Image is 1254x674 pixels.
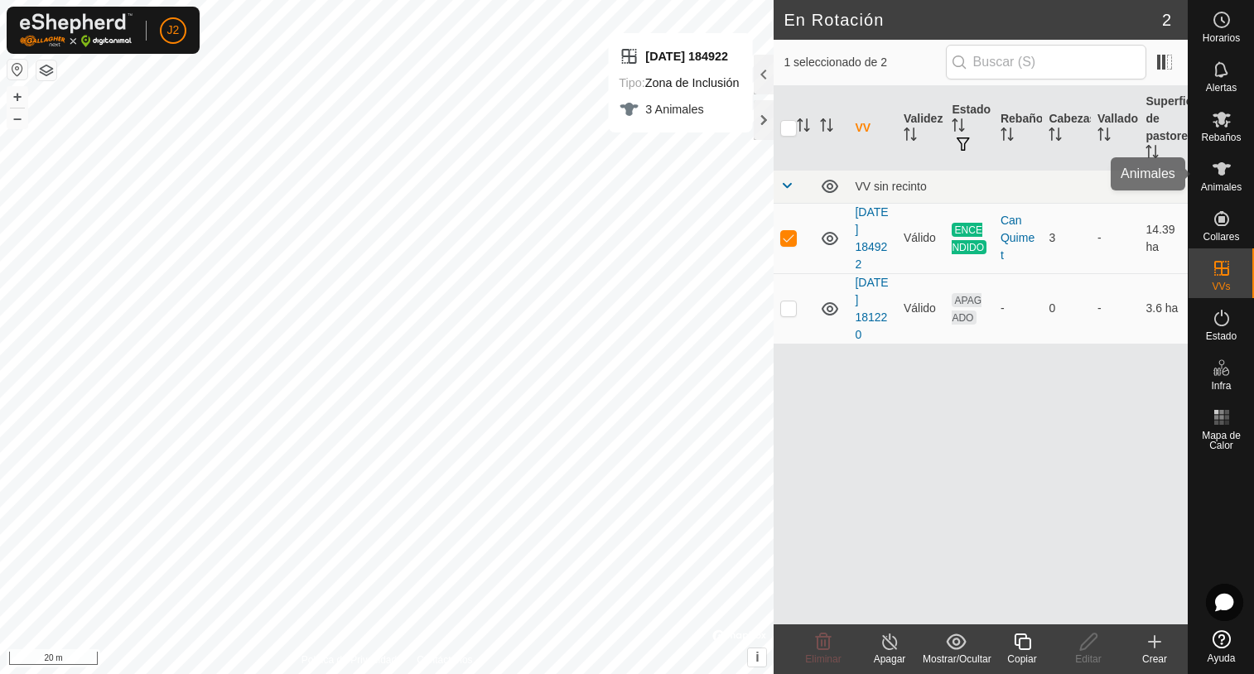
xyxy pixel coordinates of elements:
[7,87,27,107] button: +
[1139,273,1188,344] td: 3.6 ha
[1049,130,1062,143] p-sorticon: Activar para ordenar
[797,121,810,134] p-sorticon: Activar para ordenar
[1212,282,1230,291] span: VVs
[1208,653,1236,663] span: Ayuda
[1055,652,1121,667] div: Editar
[1201,132,1241,142] span: Rebaños
[952,223,986,254] span: ENCENDIDO
[7,108,27,128] button: –
[167,22,180,39] span: J2
[946,45,1146,79] input: Buscar (S)
[1139,203,1188,273] td: 14.39 ha
[20,13,133,47] img: Logo Gallagher
[897,203,946,273] td: Válido
[619,76,644,89] label: Tipo:
[1001,212,1036,264] div: Can Quimet
[1206,83,1237,93] span: Alertas
[755,650,759,664] span: i
[904,130,917,143] p-sorticon: Activar para ordenar
[301,652,397,667] a: Política de Privacidad
[1139,86,1188,171] th: Superficie de pastoreo
[7,60,27,79] button: Restablecer Mapa
[923,652,989,667] div: Mostrar/Ocultar
[945,86,994,171] th: Estado
[1042,203,1091,273] td: 3
[1121,652,1188,667] div: Crear
[856,652,923,667] div: Apagar
[820,121,833,134] p-sorticon: Activar para ordenar
[994,86,1043,171] th: Rebaño
[855,276,888,341] a: [DATE] 181220
[1203,33,1240,43] span: Horarios
[952,121,965,134] p-sorticon: Activar para ordenar
[855,180,1181,193] div: VV sin recinto
[1203,232,1239,242] span: Collares
[417,652,472,667] a: Contáctenos
[952,293,981,325] span: APAGADO
[1091,203,1140,273] td: -
[1001,130,1014,143] p-sorticon: Activar para ordenar
[784,10,1161,30] h2: En Rotación
[784,54,945,71] span: 1 seleccionado de 2
[619,73,739,93] div: Zona de Inclusión
[1189,623,1254,670] a: Ayuda
[1162,7,1171,32] span: 2
[619,46,739,66] div: [DATE] 184922
[1001,300,1036,317] div: -
[1091,86,1140,171] th: Vallado
[848,86,897,171] th: VV
[748,648,766,667] button: i
[1091,273,1140,344] td: -
[1201,182,1242,192] span: Animales
[897,273,946,344] td: Válido
[805,653,841,665] span: Eliminar
[897,86,946,171] th: Validez
[1042,273,1091,344] td: 0
[1042,86,1091,171] th: Cabezas
[855,205,888,271] a: [DATE] 184922
[1097,130,1111,143] p-sorticon: Activar para ordenar
[619,99,739,119] div: 3 Animales
[1206,331,1237,341] span: Estado
[1211,381,1231,391] span: Infra
[1193,431,1250,450] span: Mapa de Calor
[1145,147,1159,161] p-sorticon: Activar para ordenar
[989,652,1055,667] div: Copiar
[36,60,56,80] button: Capas del Mapa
